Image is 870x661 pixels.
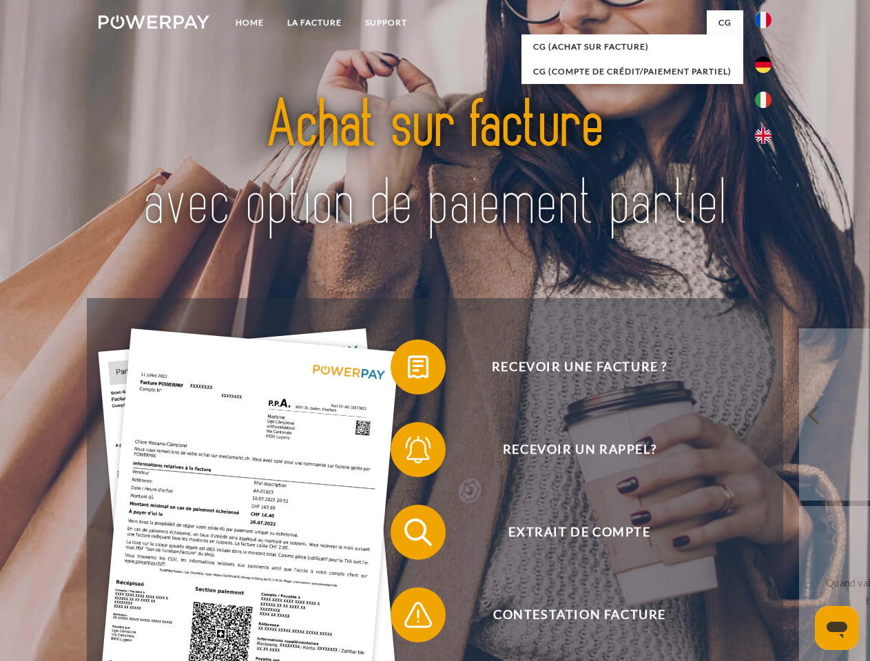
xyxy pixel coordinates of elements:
[411,587,748,642] span: Contestation Facture
[353,10,419,35] a: Support
[99,15,209,29] img: logo-powerpay-white.svg
[276,10,353,35] a: LA FACTURE
[411,422,748,477] span: Recevoir un rappel?
[755,56,771,73] img: de
[755,92,771,108] img: it
[401,598,435,632] img: qb_warning.svg
[411,339,748,395] span: Recevoir une facture ?
[401,350,435,384] img: qb_bill.svg
[391,339,749,395] button: Recevoir une facture ?
[521,59,743,84] a: CG (Compte de crédit/paiement partiel)
[391,587,749,642] button: Contestation Facture
[707,10,743,35] a: CG
[521,34,743,59] a: CG (achat sur facture)
[815,606,859,650] iframe: Bouton de lancement de la fenêtre de messagerie
[411,505,748,560] span: Extrait de compte
[224,10,276,35] a: Home
[391,505,749,560] button: Extrait de compte
[755,12,771,28] img: fr
[132,66,738,264] img: title-powerpay_fr.svg
[391,422,749,477] button: Recevoir un rappel?
[401,432,435,467] img: qb_bell.svg
[401,515,435,549] img: qb_search.svg
[755,127,771,144] img: en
